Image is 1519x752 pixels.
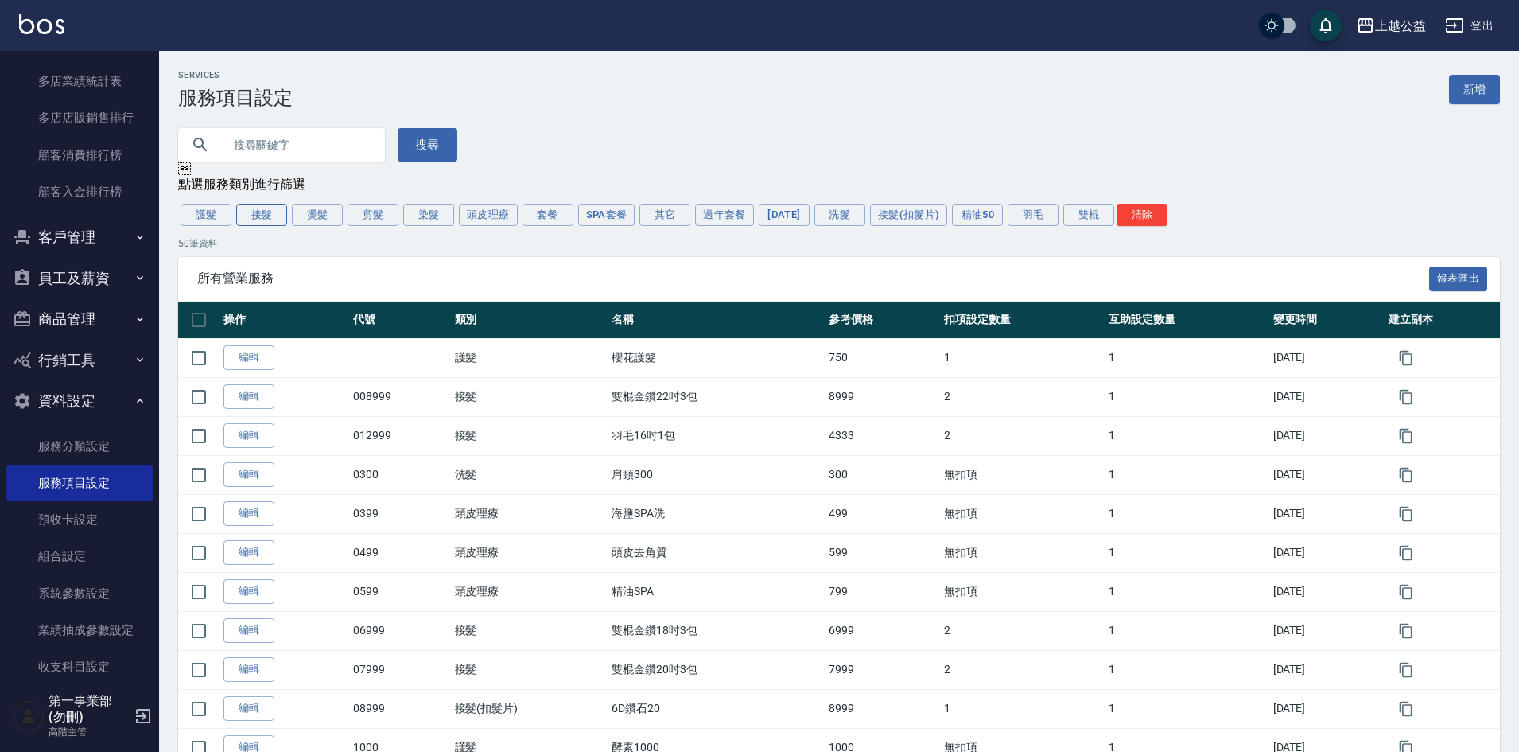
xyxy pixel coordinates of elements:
[223,579,274,604] a: 編輯
[6,501,153,538] a: 預收卡設定
[178,177,1500,193] div: 點選服務類別進行篩選
[825,302,940,339] th: 參考價格
[608,689,825,728] td: 6D鑽石20
[1269,650,1385,689] td: [DATE]
[349,611,450,650] td: 06999
[451,611,608,650] td: 接髮
[197,271,1429,286] span: 所有營業服務
[814,204,865,226] button: 洗髮
[6,99,153,136] a: 多店店販銷售排行
[223,540,274,565] a: 編輯
[6,63,153,99] a: 多店業績統計表
[349,572,450,611] td: 0599
[825,455,940,494] td: 300
[6,258,153,299] button: 員工及薪資
[825,533,940,572] td: 599
[13,700,45,732] img: Person
[6,216,153,258] button: 客戶管理
[451,494,608,533] td: 頭皮理療
[223,618,274,643] a: 編輯
[1117,204,1167,226] button: 清除
[952,204,1003,226] button: 精油50
[1105,455,1269,494] td: 1
[223,696,274,721] a: 編輯
[6,298,153,340] button: 商品管理
[1105,377,1269,416] td: 1
[451,455,608,494] td: 洗髮
[1269,494,1385,533] td: [DATE]
[349,455,450,494] td: 0300
[223,501,274,526] a: 編輯
[825,494,940,533] td: 499
[825,650,940,689] td: 7999
[578,204,635,226] button: SPA套餐
[608,611,825,650] td: 雙棍金鑽18吋3包
[1375,16,1426,36] div: 上越公益
[1105,572,1269,611] td: 1
[940,611,1105,650] td: 2
[6,137,153,173] a: 顧客消費排行榜
[1350,10,1432,42] button: 上越公益
[1008,204,1059,226] button: 羽毛
[178,236,1500,251] p: 50 筆資料
[1105,338,1269,377] td: 1
[639,204,690,226] button: 其它
[825,416,940,455] td: 4333
[223,423,274,448] a: 編輯
[1269,689,1385,728] td: [DATE]
[940,302,1105,339] th: 扣項設定數量
[1429,270,1488,285] a: 報表匯出
[608,494,825,533] td: 海鹽SPA洗
[1310,10,1342,41] button: save
[6,173,153,210] a: 顧客入金排行榜
[451,302,608,339] th: 類別
[451,416,608,455] td: 接髮
[695,204,754,226] button: 過年套餐
[1269,416,1385,455] td: [DATE]
[6,428,153,465] a: 服務分類設定
[1063,204,1114,226] button: 雙棍
[825,377,940,416] td: 8999
[459,204,518,226] button: 頭皮理療
[223,462,274,487] a: 編輯
[1269,338,1385,377] td: [DATE]
[1105,533,1269,572] td: 1
[608,650,825,689] td: 雙棍金鑽20吋3包
[759,204,810,226] button: [DATE]
[940,338,1105,377] td: 1
[1269,611,1385,650] td: [DATE]
[349,533,450,572] td: 0499
[451,377,608,416] td: 接髮
[49,725,130,739] p: 高階主管
[608,572,825,611] td: 精油SPA
[1449,75,1500,104] a: 新增
[349,377,450,416] td: 008999
[349,494,450,533] td: 0399
[940,689,1105,728] td: 1
[608,377,825,416] td: 雙棍金鑽22吋3包
[608,338,825,377] td: 櫻花護髮
[6,612,153,649] a: 業績抽成參數設定
[940,533,1105,572] td: 無扣項
[181,204,231,226] button: 護髮
[349,650,450,689] td: 07999
[19,14,64,34] img: Logo
[523,204,573,226] button: 套餐
[1269,302,1385,339] th: 變更時間
[6,380,153,422] button: 資料設定
[349,689,450,728] td: 08999
[608,533,825,572] td: 頭皮去角質
[223,384,274,409] a: 編輯
[608,302,825,339] th: 名稱
[1269,533,1385,572] td: [DATE]
[1385,302,1500,339] th: 建立副本
[1105,689,1269,728] td: 1
[870,204,948,226] button: 接髮(扣髮片)
[349,302,450,339] th: 代號
[6,575,153,612] a: 系統參數設定
[6,649,153,685] a: 收支科目設定
[6,465,153,501] a: 服務項目設定
[940,650,1105,689] td: 2
[825,338,940,377] td: 750
[6,340,153,381] button: 行銷工具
